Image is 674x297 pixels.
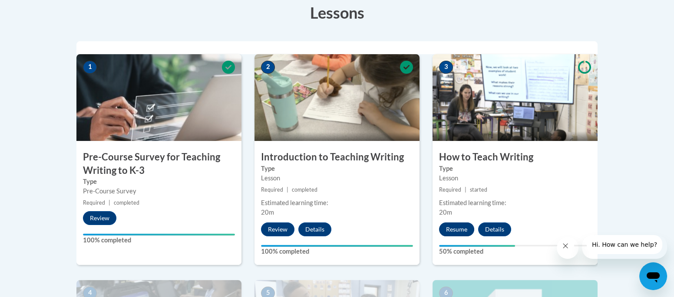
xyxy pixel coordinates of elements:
[261,186,283,193] span: Required
[287,186,288,193] span: |
[76,2,598,23] h3: Lessons
[261,164,413,173] label: Type
[439,186,461,193] span: Required
[76,54,241,141] img: Course Image
[261,247,413,256] label: 100% completed
[83,177,235,186] label: Type
[83,186,235,196] div: Pre-Course Survey
[439,198,591,208] div: Estimated learning time:
[114,199,139,206] span: completed
[76,150,241,177] h3: Pre-Course Survey for Teaching Writing to K-3
[439,164,591,173] label: Type
[261,173,413,183] div: Lesson
[254,54,420,141] img: Course Image
[292,186,317,193] span: completed
[261,198,413,208] div: Estimated learning time:
[582,235,667,259] iframe: Message from company
[433,150,598,164] h3: How to Teach Writing
[83,61,97,74] span: 1
[83,211,116,225] button: Review
[83,235,235,245] label: 100% completed
[109,199,110,206] span: |
[261,222,294,236] button: Review
[439,247,591,256] label: 50% completed
[298,222,331,236] button: Details
[83,234,235,235] div: Your progress
[261,61,275,74] span: 2
[254,150,420,164] h3: Introduction to Teaching Writing
[83,199,105,206] span: Required
[439,245,515,247] div: Your progress
[439,209,452,216] span: 20m
[470,186,487,193] span: started
[439,61,453,74] span: 3
[433,54,598,141] img: Course Image
[557,237,578,259] iframe: Close message
[439,173,591,183] div: Lesson
[261,209,274,216] span: 20m
[478,222,511,236] button: Details
[639,262,667,290] iframe: Button to launch messaging window
[261,245,413,247] div: Your progress
[465,186,466,193] span: |
[439,222,474,236] button: Resume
